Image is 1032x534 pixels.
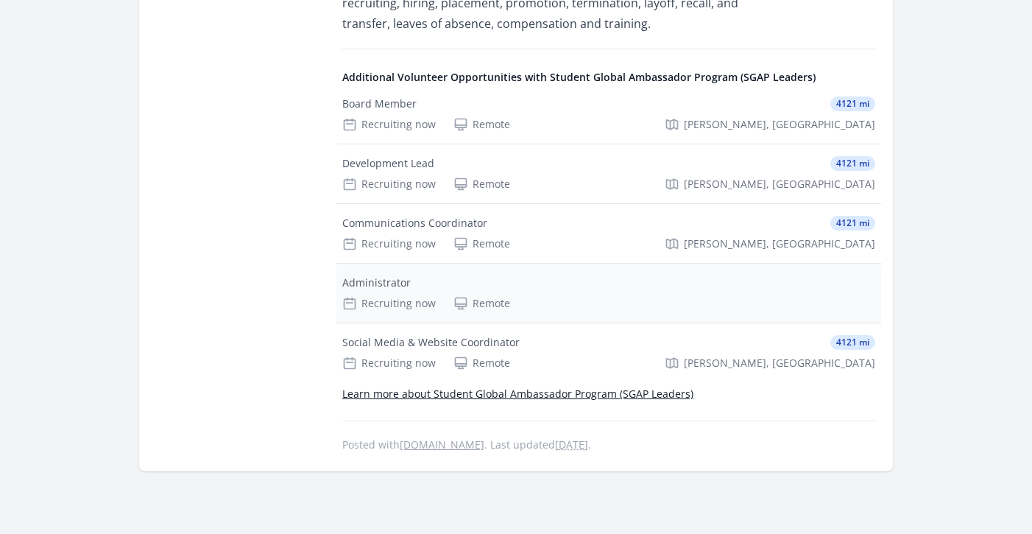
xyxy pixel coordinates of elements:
div: Social Media & Website Coordinator [342,335,520,350]
span: 4121 mi [830,216,875,231]
div: Development Lead [342,156,434,171]
div: Communications Coordinator [342,216,487,231]
div: Recruiting now [342,117,436,132]
a: Social Media & Website Coordinator 4121 mi Recruiting now Remote [PERSON_NAME], [GEOGRAPHIC_DATA] [336,323,881,382]
span: [PERSON_NAME], [GEOGRAPHIC_DATA] [684,356,875,370]
a: Administrator Recruiting now Remote [336,264,881,323]
a: Board Member 4121 mi Recruiting now Remote [PERSON_NAME], [GEOGRAPHIC_DATA] [336,85,881,144]
span: [PERSON_NAME], [GEOGRAPHIC_DATA] [684,236,875,251]
a: Development Lead 4121 mi Recruiting now Remote [PERSON_NAME], [GEOGRAPHIC_DATA] [336,144,881,203]
a: Learn more about Student Global Ambassador Program (SGAP Leaders) [342,387,693,401]
div: Board Member [342,96,417,111]
div: Recruiting now [342,296,436,311]
span: [PERSON_NAME], [GEOGRAPHIC_DATA] [684,177,875,192]
div: Recruiting now [342,236,436,251]
div: Remote [453,296,510,311]
span: 4121 mi [830,156,875,171]
span: 4121 mi [830,96,875,111]
div: Recruiting now [342,356,436,370]
span: [PERSON_NAME], [GEOGRAPHIC_DATA] [684,117,875,132]
p: Posted with . Last updated . [342,439,875,451]
div: Remote [453,117,510,132]
div: Recruiting now [342,177,436,192]
h4: Additional Volunteer Opportunities with Student Global Ambassador Program (SGAP Leaders) [342,70,875,85]
div: Remote [453,356,510,370]
abbr: Tue, Apr 8, 2025 3:53 AM [555,438,588,452]
a: [DOMAIN_NAME] [400,438,484,452]
a: Communications Coordinator 4121 mi Recruiting now Remote [PERSON_NAME], [GEOGRAPHIC_DATA] [336,204,881,263]
div: Remote [453,236,510,251]
div: Administrator [342,275,411,290]
div: Remote [453,177,510,192]
span: 4121 mi [830,335,875,350]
